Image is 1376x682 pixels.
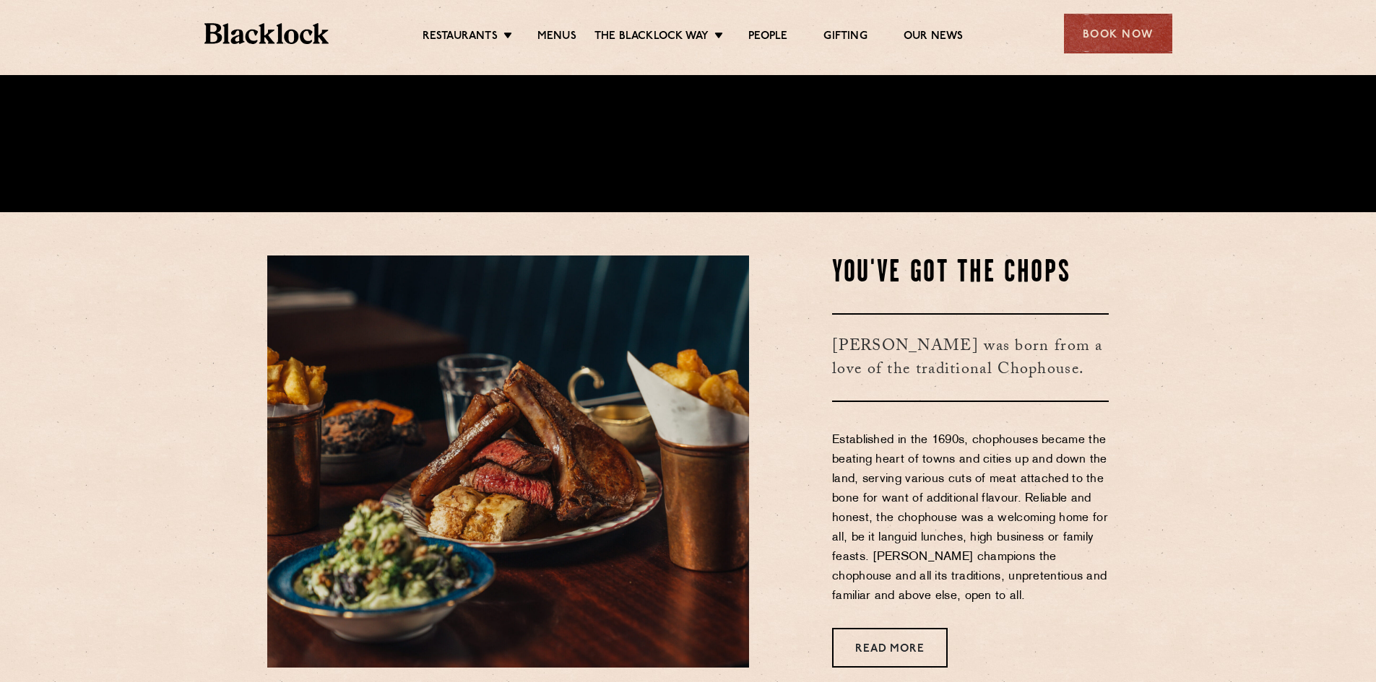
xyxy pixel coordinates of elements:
a: Restaurants [423,30,498,45]
img: BL_Textured_Logo-footer-cropped.svg [204,23,329,44]
h3: [PERSON_NAME] was born from a love of the traditional Chophouse. [832,313,1109,402]
a: The Blacklock Way [594,30,709,45]
img: May25-Blacklock-AllIn-00417-scaled-e1752246198448.jpg [267,255,749,668]
a: People [748,30,787,45]
a: Our News [904,30,964,45]
a: Read More [832,628,948,668]
div: Book Now [1064,14,1172,53]
p: Established in the 1690s, chophouses became the beating heart of towns and cities up and down the... [832,431,1109,606]
a: Gifting [823,30,867,45]
h2: You've Got The Chops [832,255,1109,292]
a: Menus [537,30,576,45]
